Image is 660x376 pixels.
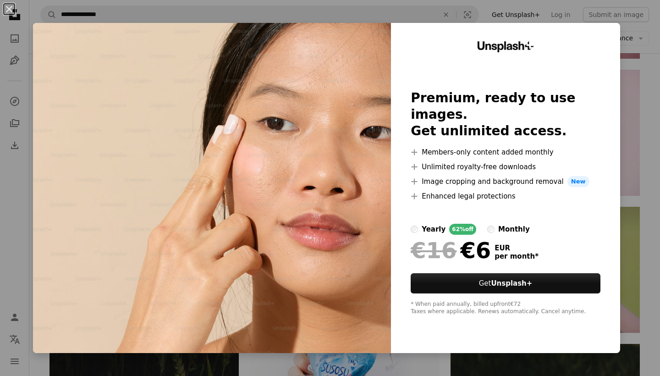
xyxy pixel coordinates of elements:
strong: Unsplash+ [491,279,532,288]
span: EUR [495,244,539,252]
span: per month * [495,252,539,260]
span: €16 [411,238,456,262]
li: Image cropping and background removal [411,176,600,187]
h2: Premium, ready to use images. Get unlimited access. [411,90,600,139]
input: yearly62%off [411,226,418,233]
input: monthly [487,226,495,233]
div: yearly [422,224,445,235]
span: New [567,176,589,187]
button: GetUnsplash+ [411,273,600,293]
li: Unlimited royalty-free downloads [411,161,600,172]
li: Members-only content added monthly [411,147,600,158]
div: * When paid annually, billed upfront €72 Taxes where applicable. Renews automatically. Cancel any... [411,301,600,315]
div: monthly [498,224,530,235]
li: Enhanced legal protections [411,191,600,202]
div: €6 [411,238,491,262]
div: 62% off [449,224,476,235]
